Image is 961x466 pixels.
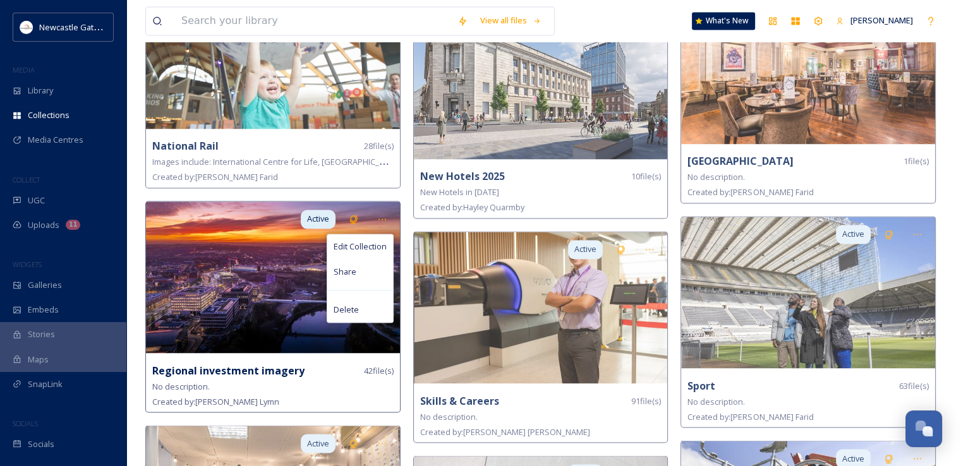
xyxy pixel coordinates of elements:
span: Newcastle Gateshead Initiative [39,21,155,33]
span: No description. [420,410,478,422]
img: b9c259dc-c7fc-45a5-bd87-8322eb06559c.jpg [681,217,935,368]
span: No description. [152,380,210,391]
span: No description. [687,171,745,182]
span: No description. [687,395,745,407]
span: WIDGETS [13,260,42,269]
span: COLLECT [13,175,40,184]
span: Galleries [28,279,62,291]
span: Media Centres [28,134,83,146]
span: Edit Collection [334,241,387,253]
span: Socials [28,438,54,450]
img: b66e8930-d198-4238-8ddf-c8a71a8cc62e.jpg [146,201,400,353]
span: 91 file(s) [631,395,661,407]
span: Library [28,85,53,97]
span: Stories [28,328,55,340]
a: [PERSON_NAME] [830,8,919,33]
span: Created by: [PERSON_NAME] Farid [687,410,813,422]
span: Maps [28,354,49,366]
span: MEDIA [13,65,35,75]
span: Created by: [PERSON_NAME] [PERSON_NAME] [420,426,590,437]
span: SnapLink [28,378,63,390]
img: DqD9wEUd_400x400.jpg [20,21,33,33]
span: Created by: [PERSON_NAME] Farid [152,171,278,182]
strong: Regional investment imagery [152,363,305,377]
span: SOCIALS [13,419,38,428]
span: Active [842,452,864,464]
span: Collections [28,109,70,121]
span: Created by: Hayley Quarmby [420,201,524,213]
div: 11 [66,220,80,230]
span: Created by: [PERSON_NAME] Lymn [152,395,279,407]
span: New Hotels in [DATE] [420,186,499,198]
span: Created by: [PERSON_NAME] Farid [687,186,813,198]
span: Active [307,213,329,225]
img: d74b4fdc-e0de-4140-8e88-268a5b392acc.jpg [414,232,668,383]
img: 8caaf18c-a332-4923-8648-5524a4aeb2db.jpg [414,8,668,159]
strong: Skills & Careers [420,393,499,407]
strong: National Rail [152,139,219,153]
input: Search your library [175,7,451,35]
span: 63 file(s) [899,379,929,391]
span: 10 file(s) [631,170,661,182]
span: Active [842,228,864,240]
strong: New Hotels 2025 [420,169,505,183]
button: Open Chat [905,410,942,447]
span: Uploads [28,219,59,231]
strong: [GEOGRAPHIC_DATA] [687,154,793,168]
span: Active [574,243,596,255]
span: Images include: International Centre for Life, [GEOGRAPHIC_DATA], [GEOGRAPHIC_DATA], [GEOGRAPHIC_... [152,155,799,167]
span: [PERSON_NAME] [850,15,913,26]
span: Delete [334,303,359,315]
a: View all files [474,8,548,33]
span: 28 file(s) [364,140,394,152]
span: Share [334,265,356,277]
span: UGC [28,194,45,206]
span: Embeds [28,304,59,316]
span: 1 file(s) [904,155,929,167]
a: What's New [692,12,755,30]
strong: Sport [687,378,715,392]
span: Active [307,437,329,449]
span: 42 file(s) [364,364,394,376]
